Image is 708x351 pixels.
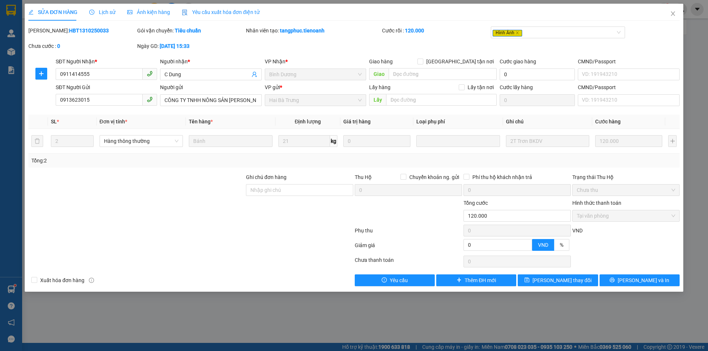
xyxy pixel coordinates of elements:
div: Phụ thu [354,227,463,239]
th: Loại phụ phí [413,115,503,129]
span: close [516,31,519,35]
span: Lấy hàng [369,84,391,90]
span: SL [51,119,57,124]
span: Yêu cầu [390,276,408,284]
span: Lấy [369,94,386,106]
button: delete [31,135,43,147]
span: [PERSON_NAME] và In [618,276,669,284]
span: Lấy tận nơi [465,83,497,91]
b: Tiêu chuẩn [175,28,201,34]
input: 0 [595,135,662,147]
button: exclamation-circleYêu cầu [355,274,435,286]
div: CMND/Passport [578,83,679,91]
span: info-circle [89,278,94,283]
div: VP gửi [265,83,366,91]
input: Ghi chú đơn hàng [246,184,353,196]
span: Thêm ĐH mới [465,276,496,284]
span: printer [610,277,615,283]
span: Yêu cầu xuất hóa đơn điện tử [182,9,260,15]
span: exclamation-circle [382,277,387,283]
span: Giao [369,68,389,80]
input: VD: Bàn, Ghế [189,135,272,147]
span: Phí thu hộ khách nhận trả [469,173,535,181]
span: Ảnh kiện hàng [127,9,170,15]
input: Dọc đường [386,94,497,106]
div: Người gửi [160,83,261,91]
span: phone [147,96,153,102]
span: Hình Ảnh [493,30,522,36]
b: [DATE] 15:33 [160,43,190,49]
div: Giảm giá [354,241,463,254]
b: 120.000 [405,28,424,34]
span: VND [538,242,548,248]
span: Xuất hóa đơn hàng [37,276,87,284]
input: 0 [343,135,410,147]
span: Lịch sử [89,9,115,15]
b: tangphuc.tienoanh [280,28,324,34]
span: plus [457,277,462,283]
div: Chưa cước : [28,42,136,50]
span: VP Nhận [265,59,285,64]
button: plus [668,135,676,147]
span: [GEOGRAPHIC_DATA] tận nơi [423,57,497,66]
input: Cước lấy hàng [500,94,575,106]
span: Giá trị hàng [343,119,371,124]
button: plusThêm ĐH mới [436,274,516,286]
div: Trạng thái Thu Hộ [572,173,680,181]
span: Cước hàng [595,119,621,124]
span: [PERSON_NAME] thay đổi [532,276,591,284]
button: plus [35,68,47,80]
label: Hình thức thanh toán [572,200,621,206]
b: HBT1310250033 [69,28,109,34]
span: % [560,242,563,248]
span: Định lượng [295,119,321,124]
span: user-add [251,71,257,77]
span: edit [28,10,34,15]
input: Dọc đường [389,68,497,80]
span: SỬA ĐƠN HÀNG [28,9,77,15]
span: Chuyển khoản ng. gửi [406,173,462,181]
span: picture [127,10,132,15]
div: Tổng: 2 [31,157,273,165]
div: Chưa thanh toán [354,256,463,269]
span: kg [330,135,337,147]
span: Tại văn phòng [577,210,675,221]
button: Close [663,4,683,24]
span: clock-circle [89,10,94,15]
span: Hai Bà Trưng [269,95,362,106]
span: Chưa thu [577,185,675,196]
span: phone [147,71,153,77]
span: Hàng thông thường [104,136,178,147]
b: 0 [57,43,60,49]
span: Tổng cước [464,200,488,206]
div: CMND/Passport [578,57,679,66]
button: save[PERSON_NAME] thay đổi [518,274,598,286]
span: Đơn vị tính [100,119,127,124]
div: Cước rồi : [382,27,489,35]
div: Người nhận [160,57,261,66]
span: save [524,277,530,283]
th: Ghi chú [503,115,592,129]
label: Ghi chú đơn hàng [246,174,287,180]
div: [PERSON_NAME]: [28,27,136,35]
span: Giao hàng [369,59,393,64]
span: Tên hàng [189,119,213,124]
div: SĐT Người Nhận [56,57,157,66]
span: Bình Dương [269,69,362,80]
span: Thu Hộ [355,174,372,180]
input: Ghi Chú [506,135,589,147]
div: Nhân viên tạo: [246,27,381,35]
span: VND [572,228,583,234]
div: SĐT Người Gửi [56,83,157,91]
label: Cước lấy hàng [500,84,533,90]
img: icon [182,10,188,15]
div: Ngày GD: [137,42,244,50]
span: plus [36,71,47,77]
button: printer[PERSON_NAME] và In [600,274,680,286]
span: close [670,11,676,17]
input: Cước giao hàng [500,69,575,80]
label: Cước giao hàng [500,59,536,64]
div: Gói vận chuyển: [137,27,244,35]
